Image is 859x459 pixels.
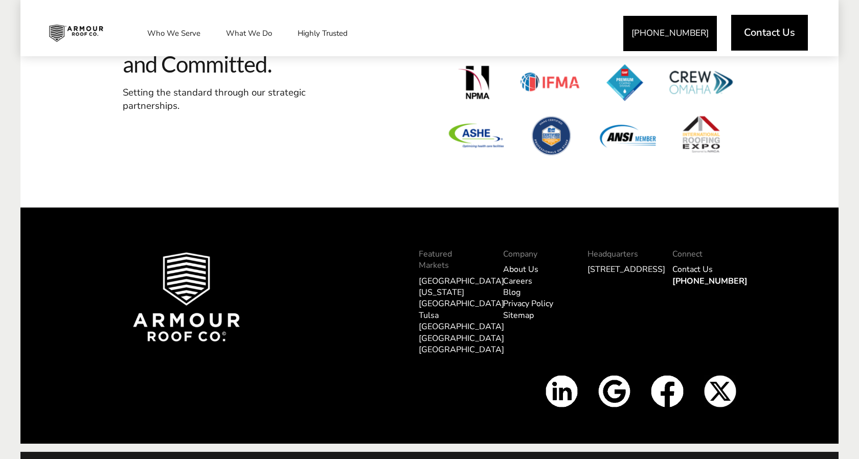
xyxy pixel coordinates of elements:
img: Industrial and Commercial Roofing Company | Armour Roof Co. [41,20,111,46]
a: Contact Us [672,264,713,275]
span: Setting the standard through our strategic partnerships. [123,86,306,112]
a: Contact Us [731,15,808,51]
a: Who We Serve [137,20,211,46]
a: Careers [503,276,532,287]
img: Google Icon White [598,375,630,407]
img: Armour Roof Co Footer Logo 2025 [133,253,240,341]
a: [GEOGRAPHIC_DATA] [419,333,504,344]
a: Tulsa [419,310,439,321]
p: Company [503,248,567,260]
img: X Icon White v2 [704,375,736,407]
a: What We Do [216,20,282,46]
a: Highly Trusted [287,20,358,46]
a: [GEOGRAPHIC_DATA] [419,344,504,355]
a: [GEOGRAPHIC_DATA] [419,276,504,287]
a: Sitemap [503,310,534,321]
a: [PHONE_NUMBER] [623,16,717,51]
p: Featured Markets [419,248,483,271]
img: Facbook icon white [651,375,683,407]
img: Linkedin Icon White [546,375,578,407]
a: Privacy Policy [503,298,553,309]
a: About Us [503,264,538,275]
a: [US_STATE][GEOGRAPHIC_DATA] [419,287,504,309]
span: Contact Us [744,28,795,38]
p: Headquarters [587,248,651,260]
a: [STREET_ADDRESS] [587,264,665,275]
a: [PHONE_NUMBER] [672,276,748,287]
a: [GEOGRAPHIC_DATA] [419,321,504,332]
a: Blog [503,287,521,298]
p: Connect [672,248,736,260]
